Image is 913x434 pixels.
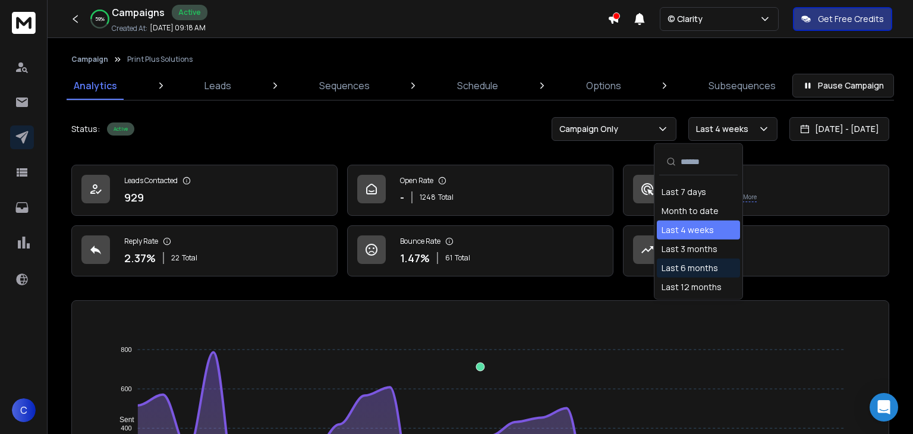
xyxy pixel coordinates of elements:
p: Leads Contacted [124,176,178,185]
a: Opportunities0$0 [623,225,889,276]
span: Total [182,253,197,263]
p: Subsequences [709,78,776,93]
p: Leads [204,78,231,93]
a: Reply Rate2.37%22Total [71,225,338,276]
div: Last 12 months [662,281,722,293]
p: [DATE] 09:18 AM [150,23,206,33]
div: Month to date [662,205,719,217]
button: Campaign [71,55,108,64]
p: Campaign Only [559,123,623,135]
div: Active [172,5,207,20]
p: Analytics [74,78,117,93]
button: C [12,398,36,422]
tspan: 800 [121,346,131,353]
p: © Clarity [668,13,707,25]
h1: Campaigns [112,5,165,20]
p: 929 [124,189,144,206]
button: [DATE] - [DATE] [789,117,889,141]
p: Bounce Rate [400,237,440,246]
a: Schedule [450,71,505,100]
a: Analytics [67,71,124,100]
a: Leads Contacted929 [71,165,338,216]
a: Bounce Rate1.47%61Total [347,225,613,276]
a: Options [579,71,628,100]
a: Subsequences [701,71,783,100]
p: Schedule [457,78,498,93]
span: 22 [171,253,180,263]
p: Options [586,78,621,93]
p: Sequences [319,78,370,93]
p: 1.47 % [400,250,430,266]
a: Sequences [312,71,377,100]
p: 2.37 % [124,250,156,266]
span: 61 [445,253,452,263]
div: Last 6 months [662,262,718,274]
p: Print Plus Solutions [127,55,193,64]
a: Click RateDisabledKnow More [623,165,889,216]
span: 1248 [420,193,436,202]
p: Open Rate [400,176,433,185]
p: Last 4 weeks [696,123,753,135]
div: Active [107,122,134,136]
p: Created At: [112,24,147,33]
p: Reply Rate [124,237,158,246]
div: Last 3 months [662,243,717,255]
a: Open Rate-1248Total [347,165,613,216]
p: Status: [71,123,100,135]
span: Total [438,193,454,202]
span: Total [455,253,470,263]
div: Open Intercom Messenger [870,393,898,422]
div: Last 4 weeks [662,224,714,236]
div: Last 7 days [662,186,706,198]
p: Get Free Credits [818,13,884,25]
span: Sent [111,416,134,424]
tspan: 600 [121,385,131,392]
button: Get Free Credits [793,7,892,31]
p: 59 % [95,15,105,23]
p: - [400,189,404,206]
tspan: 400 [121,424,131,432]
a: Leads [197,71,238,100]
button: Pause Campaign [792,74,894,98]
